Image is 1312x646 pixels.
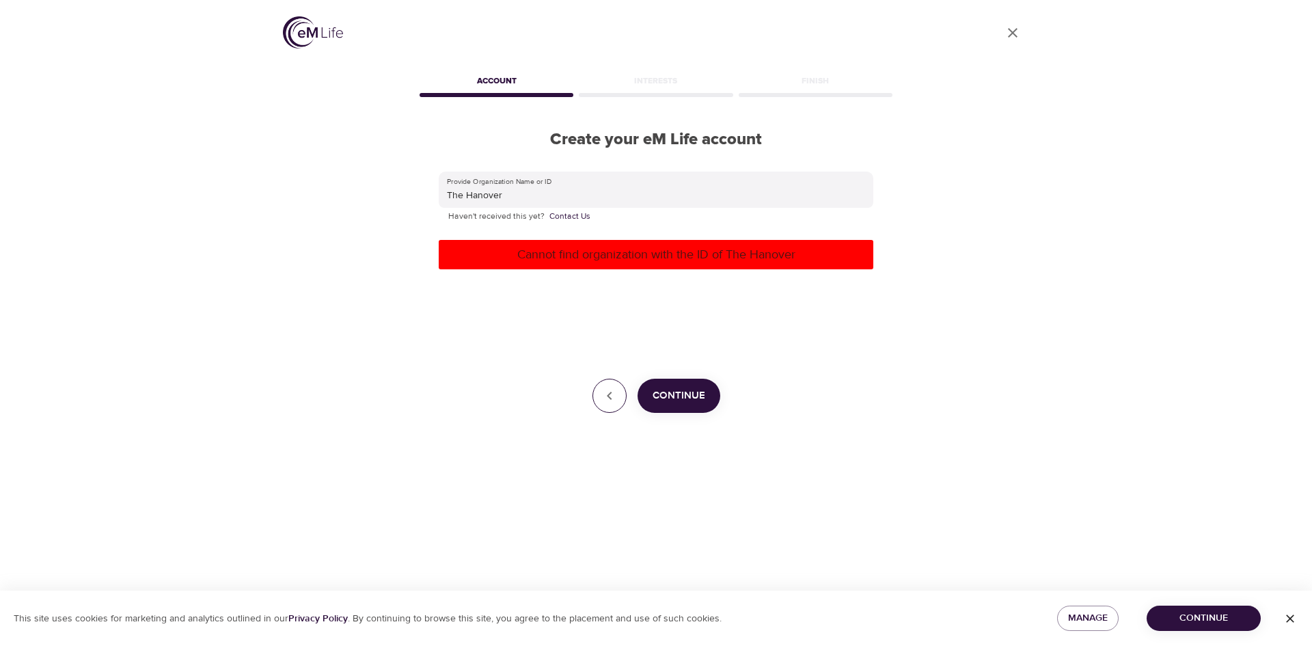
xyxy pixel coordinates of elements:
button: Manage [1057,606,1119,631]
img: logo [283,16,343,49]
p: Cannot find organization with the ID of The Hanover [444,245,868,264]
a: close [996,16,1029,49]
span: Continue [653,387,705,405]
h2: Create your eM Life account [417,130,895,150]
span: Continue [1158,610,1250,627]
a: Contact Us [549,210,590,224]
button: Continue [1147,606,1261,631]
a: Privacy Policy [288,613,348,625]
span: Manage [1068,610,1108,627]
p: Haven't received this yet? [448,210,864,224]
button: Continue [638,379,720,413]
